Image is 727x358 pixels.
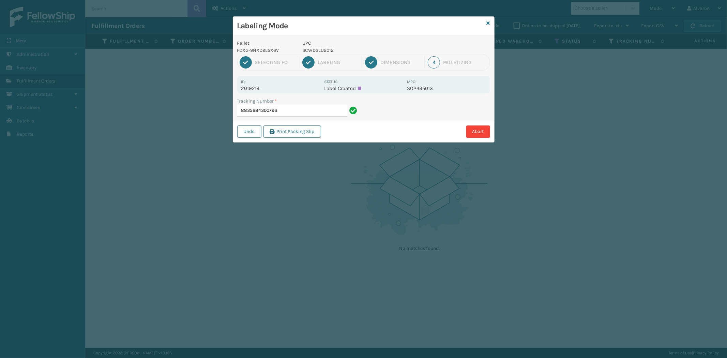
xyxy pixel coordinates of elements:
div: Dimensions [380,59,421,65]
button: Abort [466,125,490,138]
h3: Labeling Mode [237,21,484,31]
div: Labeling [318,59,359,65]
p: 2019214 [241,85,320,91]
button: Undo [237,125,261,138]
div: 4 [428,56,440,69]
div: Palletizing [443,59,487,65]
label: Tracking Number [237,98,277,105]
div: 1 [240,56,252,69]
label: Id: [241,79,246,84]
p: SCWDSLU2012 [302,47,403,54]
p: Label Created [324,85,403,91]
label: MPO: [407,79,416,84]
p: FDXG-9NXD2L5X6V [237,47,294,54]
button: Print Packing Slip [263,125,321,138]
div: 3 [365,56,377,69]
p: SO2435013 [407,85,486,91]
p: UPC [302,40,403,47]
label: Status: [324,79,338,84]
p: Pallet [237,40,294,47]
div: 2 [302,56,315,69]
div: Selecting FO [255,59,296,65]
